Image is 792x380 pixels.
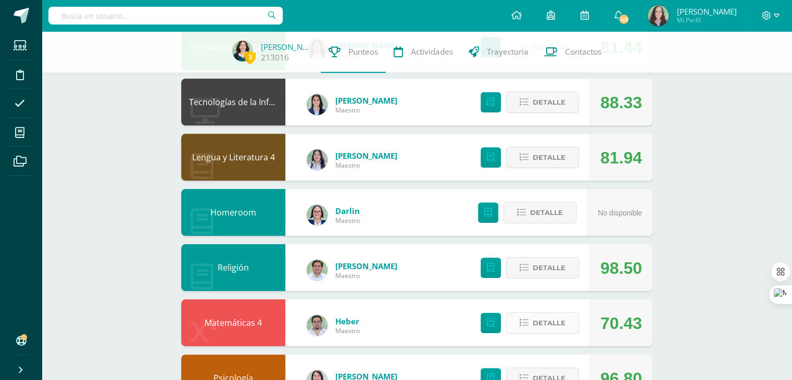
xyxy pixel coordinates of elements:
[600,245,642,292] div: 98.50
[506,147,579,168] button: Detalle
[533,148,565,167] span: Detalle
[600,79,642,126] div: 88.33
[504,202,576,223] button: Detalle
[335,216,360,225] span: Maestro
[506,92,579,113] button: Detalle
[181,299,285,346] div: Matemáticas 4
[335,95,397,106] a: [PERSON_NAME]
[506,312,579,334] button: Detalle
[600,300,642,347] div: 70.43
[411,46,453,57] span: Actividades
[533,313,565,333] span: Detalle
[307,205,328,225] img: 571966f00f586896050bf2f129d9ef0a.png
[648,5,669,26] img: 3752133d52f33eb8572d150d85f25ab5.png
[335,106,397,115] span: Maestro
[307,94,328,115] img: 7489ccb779e23ff9f2c3e89c21f82ed0.png
[598,209,642,217] span: No disponible
[348,46,378,57] span: Punteos
[307,260,328,281] img: f767cae2d037801592f2ba1a5db71a2a.png
[244,50,256,64] span: 3
[307,315,328,336] img: 00229b7027b55c487e096d516d4a36c4.png
[261,52,289,63] a: 213016
[335,261,397,271] a: [PERSON_NAME]
[181,134,285,181] div: Lengua y Literatura 4
[48,7,283,24] input: Busca un usuario...
[533,93,565,112] span: Detalle
[181,189,285,236] div: Homeroom
[600,134,642,181] div: 81.94
[565,46,601,57] span: Contactos
[386,31,461,73] a: Actividades
[335,271,397,280] span: Maestro
[676,6,736,17] span: [PERSON_NAME]
[530,203,563,222] span: Detalle
[335,161,397,170] span: Maestro
[335,316,360,326] a: Heber
[335,326,360,335] span: Maestro
[676,16,736,24] span: Mi Perfil
[335,206,360,216] a: Darlin
[335,150,397,161] a: [PERSON_NAME]
[618,14,630,25] span: 40
[307,149,328,170] img: df6a3bad71d85cf97c4a6d1acf904499.png
[533,258,565,277] span: Detalle
[506,257,579,278] button: Detalle
[181,244,285,291] div: Religión
[181,79,285,125] div: Tecnologías de la Información y la Comunicación 4
[461,31,536,73] a: Trayectoria
[232,41,253,61] img: 19fd57cbccd203f7a017b6ab33572914.png
[321,31,386,73] a: Punteos
[261,42,313,52] a: [PERSON_NAME]
[536,31,609,73] a: Contactos
[487,46,529,57] span: Trayectoria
